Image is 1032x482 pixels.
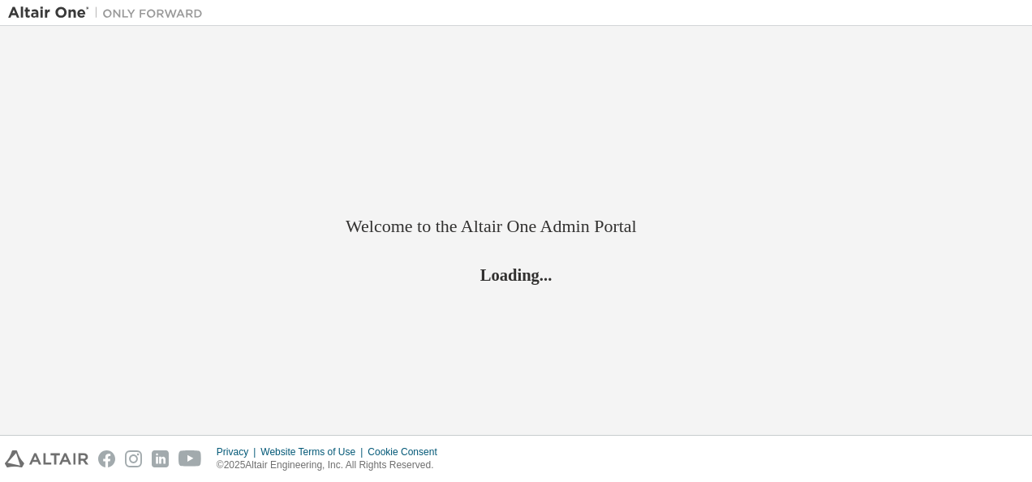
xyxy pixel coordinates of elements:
div: Privacy [217,445,260,458]
div: Website Terms of Use [260,445,368,458]
img: linkedin.svg [152,450,169,467]
img: facebook.svg [98,450,115,467]
img: altair_logo.svg [5,450,88,467]
div: Cookie Consent [368,445,446,458]
img: youtube.svg [178,450,202,467]
img: instagram.svg [125,450,142,467]
img: Altair One [8,5,211,21]
p: © 2025 Altair Engineering, Inc. All Rights Reserved. [217,458,447,472]
h2: Loading... [346,265,686,286]
h2: Welcome to the Altair One Admin Portal [346,215,686,238]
